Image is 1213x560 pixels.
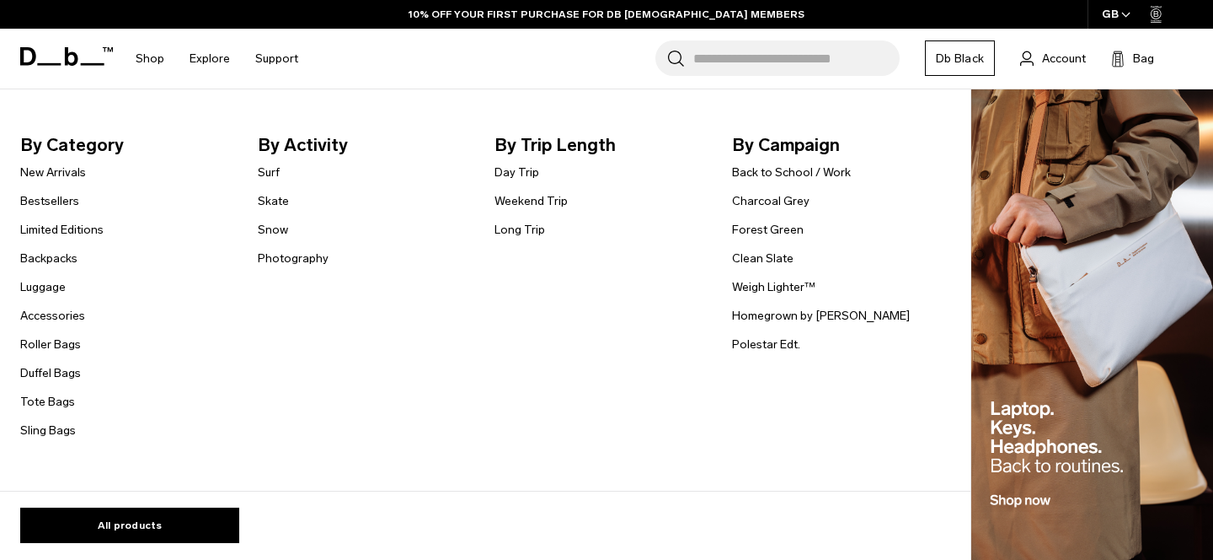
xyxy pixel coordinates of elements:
[732,192,810,210] a: Charcoal Grey
[123,29,311,89] nav: Main Navigation
[255,29,298,89] a: Support
[20,164,86,181] a: New Arrivals
[258,164,280,181] a: Surf
[20,508,239,543] a: All products
[20,192,79,210] a: Bestsellers
[494,221,545,239] a: Long Trip
[20,278,66,296] a: Luggage
[136,29,164,89] a: Shop
[494,132,705,159] span: By Trip Length
[1133,50,1154,67] span: Bag
[20,307,85,325] a: Accessories
[1042,50,1086,67] span: Account
[732,221,804,239] a: Forest Green
[494,192,568,210] a: Weekend Trip
[732,250,794,267] a: Clean Slate
[732,164,851,181] a: Back to School / Work
[1020,48,1086,68] a: Account
[20,364,81,382] a: Duffel Bags
[1111,48,1154,68] button: Bag
[494,164,539,181] a: Day Trip
[732,132,943,159] span: By Campaign
[20,132,231,159] span: By Category
[258,221,288,239] a: Snow
[20,336,81,353] a: Roller Bags
[20,221,104,239] a: Limited Editions
[190,29,230,89] a: Explore
[258,192,289,210] a: Skate
[20,250,77,267] a: Backpacks
[732,278,815,296] a: Weigh Lighter™
[20,393,75,411] a: Tote Bags
[409,7,804,22] a: 10% OFF YOUR FIRST PURCHASE FOR DB [DEMOGRAPHIC_DATA] MEMBERS
[732,307,910,325] a: Homegrown by [PERSON_NAME]
[20,422,76,439] a: Sling Bags
[732,336,800,353] a: Polestar Edt.
[925,40,995,76] a: Db Black
[258,250,329,267] a: Photography
[258,132,468,159] span: By Activity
